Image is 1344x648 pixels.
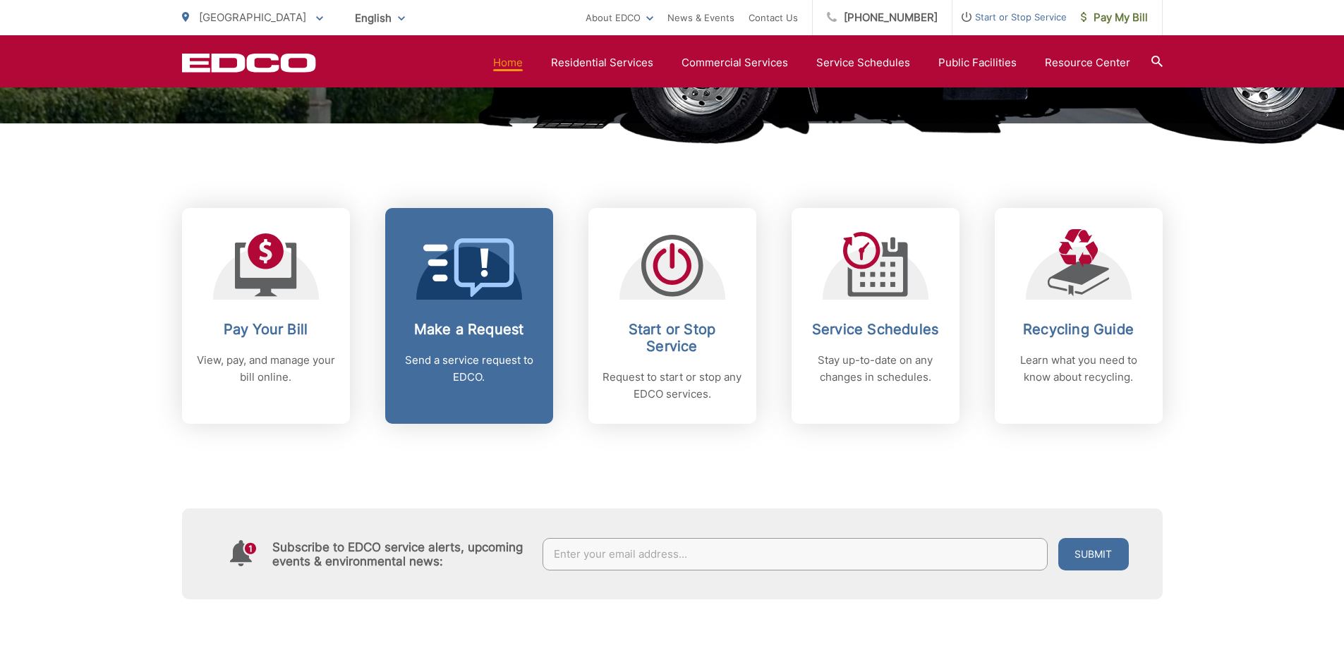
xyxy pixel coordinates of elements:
span: English [344,6,416,30]
a: Service Schedules Stay up-to-date on any changes in schedules. [792,208,959,424]
a: News & Events [667,9,734,26]
a: Commercial Services [682,54,788,71]
h2: Start or Stop Service [603,321,742,355]
a: Resource Center [1045,54,1130,71]
a: EDCD logo. Return to the homepage. [182,53,316,73]
h2: Make a Request [399,321,539,338]
a: About EDCO [586,9,653,26]
span: [GEOGRAPHIC_DATA] [199,11,306,24]
p: View, pay, and manage your bill online. [196,352,336,386]
a: Pay Your Bill View, pay, and manage your bill online. [182,208,350,424]
span: Pay My Bill [1081,9,1148,26]
a: Recycling Guide Learn what you need to know about recycling. [995,208,1163,424]
a: Contact Us [749,9,798,26]
h4: Subscribe to EDCO service alerts, upcoming events & environmental news: [272,540,529,568]
h2: Pay Your Bill [196,321,336,338]
p: Request to start or stop any EDCO services. [603,369,742,403]
p: Learn what you need to know about recycling. [1009,352,1149,386]
button: Submit [1058,538,1129,570]
h2: Service Schedules [806,321,945,338]
h2: Recycling Guide [1009,321,1149,338]
p: Stay up-to-date on any changes in schedules. [806,352,945,386]
a: Public Facilities [938,54,1017,71]
p: Send a service request to EDCO. [399,352,539,386]
input: Enter your email address... [543,538,1048,570]
a: Make a Request Send a service request to EDCO. [385,208,553,424]
a: Service Schedules [816,54,910,71]
a: Home [493,54,523,71]
a: Residential Services [551,54,653,71]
